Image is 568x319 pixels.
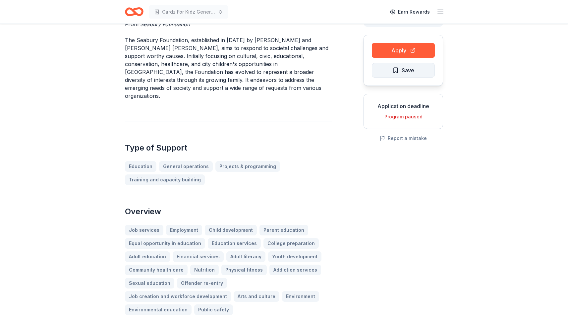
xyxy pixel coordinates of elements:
[159,161,213,172] a: General operations
[369,113,437,121] div: Program paused
[125,174,205,185] a: Training and capacity building
[125,20,332,28] div: From
[162,8,215,16] span: Cardz For Kidz General Operations & Program Support
[402,66,414,75] span: Save
[386,6,434,18] a: Earn Rewards
[149,5,228,19] button: Cardz For Kidz General Operations & Program Support
[372,43,435,58] button: Apply
[125,36,332,100] p: The Seabury Foundation, established in [DATE] by [PERSON_NAME] and [PERSON_NAME] [PERSON_NAME], a...
[125,206,332,217] h2: Overview
[125,4,143,20] a: Home
[380,134,427,142] button: Report a mistake
[125,143,332,153] h2: Type of Support
[372,63,435,78] button: Save
[215,161,280,172] a: Projects & programming
[369,102,437,110] div: Application deadline
[140,21,190,28] span: Seabury Foundation
[125,161,156,172] a: Education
